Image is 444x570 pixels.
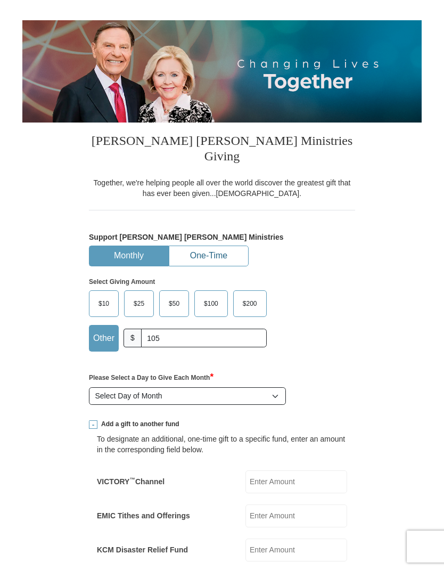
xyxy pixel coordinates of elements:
span: $100 [199,296,224,312]
label: EMIC Tithes and Offerings [97,510,190,521]
input: Enter Amount [245,470,347,493]
div: Together, we're helping people all over the world discover the greatest gift that has ever been g... [89,177,355,199]
h5: Support [PERSON_NAME] [PERSON_NAME] Ministries [89,233,355,242]
h3: [PERSON_NAME] [PERSON_NAME] Ministries Giving [89,123,355,177]
span: $10 [93,296,114,312]
strong: Select Giving Amount [89,278,155,286]
button: Monthly [89,246,168,266]
span: $25 [128,296,150,312]
span: $200 [237,296,262,312]
div: To designate an additional, one-time gift to a specific fund, enter an amount in the correspondin... [97,434,347,455]
span: $50 [163,296,185,312]
span: $ [124,329,142,347]
strong: Please Select a Day to Give Each Month [89,374,213,381]
input: Enter Amount [245,504,347,527]
input: Enter Amount [245,539,347,561]
button: One-Time [169,246,248,266]
label: Other [89,325,118,351]
span: Add a gift to another fund [97,420,179,429]
label: VICTORY Channel [97,476,165,487]
label: KCM Disaster Relief Fund [97,544,188,555]
sup: ™ [129,476,135,483]
input: Other Amount [141,329,267,347]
